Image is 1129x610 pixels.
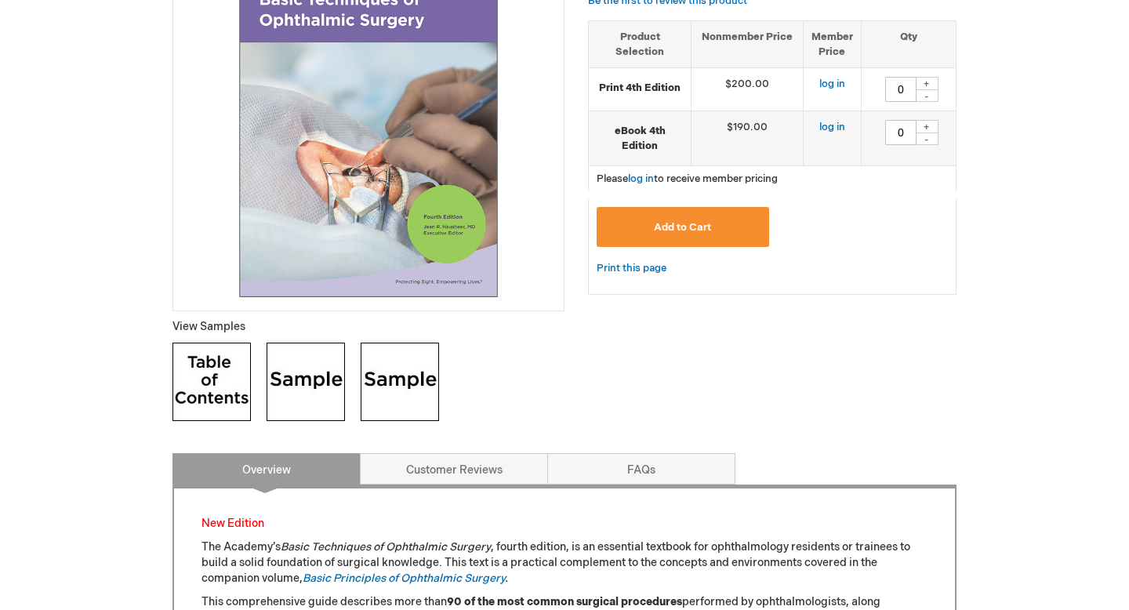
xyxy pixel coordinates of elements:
[267,343,345,421] img: Click to view
[915,133,938,145] div: -
[654,221,711,234] span: Add to Cart
[597,207,769,247] button: Add to Cart
[597,124,683,153] strong: eBook 4th Edition
[628,172,654,185] a: log in
[597,81,683,96] strong: Print 4th Edition
[692,20,804,67] th: Nonmember Price
[172,453,361,485] a: Overview
[201,517,264,530] font: New Edition
[915,77,938,90] div: +
[885,120,917,145] input: Qty
[589,20,692,67] th: Product Selection
[172,319,564,335] p: View Samples
[547,453,735,485] a: FAQs
[281,540,491,554] em: Basic Techniques of Ophthalmic Surgery
[915,89,938,102] div: -
[861,20,956,67] th: Qty
[360,453,548,485] a: Customer Reviews
[597,259,666,278] a: Print this page
[303,572,505,585] a: Basic Principles of Ophthalmic Surgery
[885,77,917,102] input: Qty
[303,572,508,585] em: .
[201,539,928,586] p: The Academy’s , fourth edition, is an essential textbook for ophthalmology residents or trainees ...
[447,595,682,608] strong: 90 of the most common surgical procedures
[172,343,251,421] img: Click to view
[597,172,778,185] span: Please to receive member pricing
[692,68,804,111] td: $200.00
[819,78,845,90] a: log in
[803,20,861,67] th: Member Price
[692,111,804,166] td: $190.00
[819,121,845,133] a: log in
[361,343,439,421] img: Click to view
[915,120,938,133] div: +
